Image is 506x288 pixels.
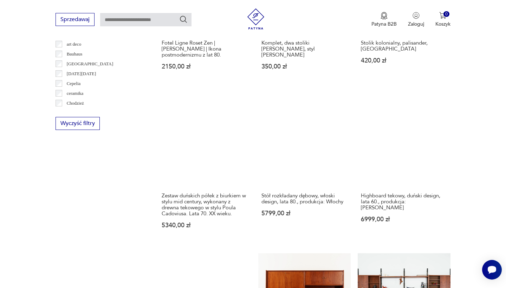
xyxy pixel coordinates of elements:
[67,99,84,107] p: Chodzież
[67,60,113,68] p: [GEOGRAPHIC_DATA]
[162,40,248,58] h3: Fotel Ligne Roset Zen | [PERSON_NAME] | Ikona postmodernizmu z lat 80.
[245,8,266,30] img: Patyna - sklep z meblami i dekoracjami vintage
[179,15,188,24] button: Szukaj
[435,12,450,27] button: 0Koszyk
[162,193,248,217] h3: Zestaw duńskich półek z biurkiem w stylu mid century, wykonany z drewna tekowego w stylu Poula Ca...
[361,216,447,222] p: 6999,00 zł
[56,13,95,26] button: Sprzedawaj
[443,11,449,17] div: 0
[435,21,450,27] p: Koszyk
[67,40,82,48] p: art deco
[439,12,446,19] img: Ikona koszyka
[67,50,83,58] p: Bauhaus
[261,193,348,205] h3: Stół rozkładany dębowy, włoski design, lata 80., produkcja: Włochy
[56,117,100,130] button: Wyczyść filtry
[371,12,397,27] a: Ikona medaluPatyna B2B
[56,18,95,22] a: Sprzedawaj
[261,40,348,58] h3: Komplet, dwa stoliki [PERSON_NAME], styl [PERSON_NAME]
[67,70,96,78] p: [DATE][DATE]
[162,222,248,228] p: 5340,00 zł
[261,64,348,70] p: 350,00 zł
[413,12,420,19] img: Ikonka użytkownika
[408,12,424,27] button: Zaloguj
[381,12,388,20] img: Ikona medalu
[67,90,84,97] p: ceramika
[371,12,397,27] button: Patyna B2B
[482,260,502,280] iframe: Smartsupp widget button
[67,109,84,117] p: Ćmielów
[361,58,447,64] p: 420,00 zł
[361,40,447,52] h3: Stolik kolonialny, palisander, [GEOGRAPHIC_DATA]
[408,21,424,27] p: Zaloguj
[258,94,351,242] a: Stół rozkładany dębowy, włoski design, lata 80., produkcja: WłochyStół rozkładany dębowy, włoski ...
[67,80,81,87] p: Cepelia
[162,64,248,70] p: 2150,00 zł
[358,94,450,242] a: Highboard tekowy, duński design, lata 60., produkcja: DaniaHighboard tekowy, duński design, lata ...
[158,94,251,242] a: Zestaw duńskich półek z biurkiem w stylu mid century, wykonany z drewna tekowego w stylu Poula Ca...
[361,193,447,211] h3: Highboard tekowy, duński design, lata 60., produkcja: [PERSON_NAME]
[261,210,348,216] p: 5799,00 zł
[371,21,397,27] p: Patyna B2B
